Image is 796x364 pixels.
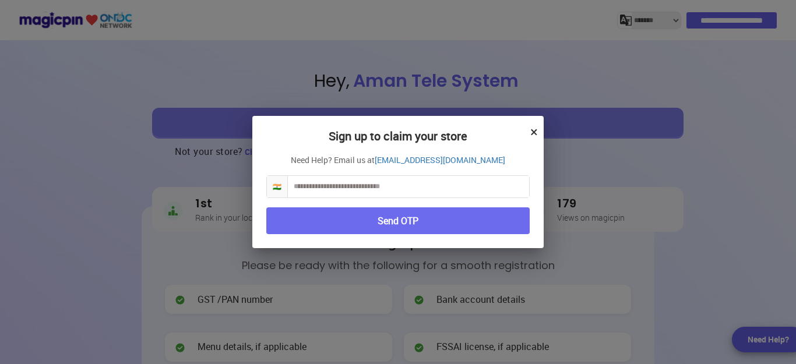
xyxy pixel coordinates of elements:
[266,154,530,166] p: Need Help? Email us at
[267,176,288,197] span: 🇮🇳
[266,130,530,154] h2: Sign up to claim your store
[266,207,530,235] button: Send OTP
[375,154,505,166] a: [EMAIL_ADDRESS][DOMAIN_NAME]
[530,122,538,142] button: ×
